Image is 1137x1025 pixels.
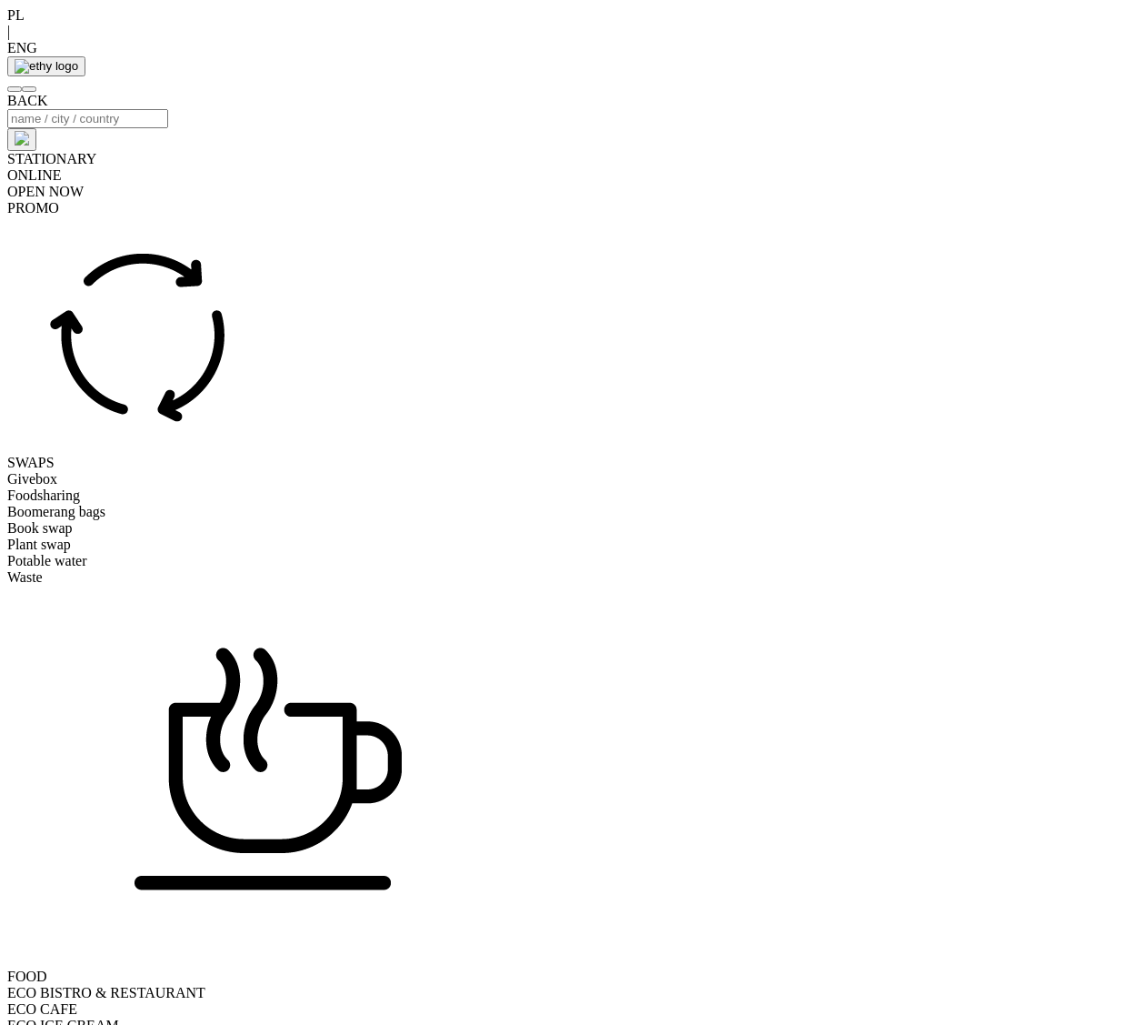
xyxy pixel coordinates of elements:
[7,93,47,108] label: BACK
[7,569,1130,586] div: Waste
[7,200,1130,216] div: PROMO
[7,537,1130,553] div: Plant swap
[7,216,278,451] img: icon-image
[7,471,1130,487] div: Givebox
[7,969,1130,985] div: FOOD
[7,985,1130,1001] div: ECO BISTRO & RESTAURANT
[7,504,1130,520] div: Boomerang bags
[7,40,1130,56] div: ENG
[7,553,1130,569] div: Potable water
[7,24,1130,40] div: |
[7,109,168,128] input: Search
[7,1001,1130,1018] div: ECO CAFE
[7,7,1130,24] div: PL
[7,151,1130,167] div: STATIONARY
[7,167,1130,184] div: ONLINE
[7,586,529,965] img: icon-image
[7,487,1130,504] div: Foodsharing
[15,131,29,146] img: search.svg
[7,184,1130,200] div: OPEN NOW
[7,455,1130,471] div: SWAPS
[15,59,78,74] img: ethy logo
[7,520,1130,537] div: Book swap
